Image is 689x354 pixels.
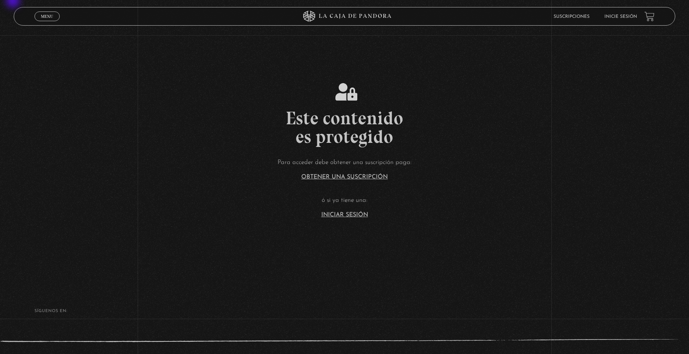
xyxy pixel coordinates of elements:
a: Iniciar Sesión [321,212,368,218]
a: Inicie sesión [604,14,637,19]
h4: SÍguenos en: [35,309,654,313]
a: Obtener una suscripción [301,174,388,180]
span: Menu [41,14,53,19]
span: Cerrar [39,20,56,26]
a: View your shopping cart [644,12,654,22]
a: Suscripciones [554,14,590,19]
